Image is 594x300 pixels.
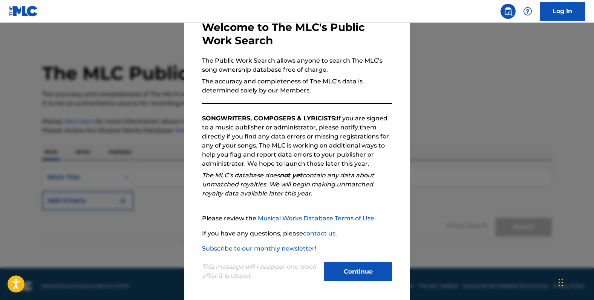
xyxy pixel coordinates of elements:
iframe: Chat Widget [556,264,594,300]
a: Musical Works Database Terms of Use [258,215,374,222]
strong: not yet [280,172,302,179]
p: The accuracy and completeness of The MLC’s data is determined solely by our Members. [202,77,392,95]
p: Please review the [202,214,392,223]
a: Subscribe to our monthly newsletter! [202,245,316,252]
a: contact us [303,230,335,237]
p: This message will reappear one week after it is closed. [202,262,320,280]
img: search [504,7,513,16]
div: Help [520,4,535,19]
p: The Public Work Search allows anyone to search The MLC’s song ownership database free of charge. [202,56,392,74]
p: If you are signed to a music publisher or administrator, please notify them directly if you find ... [202,114,392,168]
img: help [523,7,532,16]
em: The MLC’s database does contain any data about unmatched royalties. We will begin making unmatche... [202,172,374,197]
h3: Welcome to The MLC's Public Work Search [202,21,392,47]
a: Log In [540,2,585,21]
button: Continue [324,262,392,281]
p: If you have any questions, please . [202,229,392,238]
img: MLC Logo [9,6,38,17]
strong: SONGWRITERS, COMPOSERS & LYRICISTS: [202,115,337,122]
div: Drag [559,271,563,294]
a: Public Search [501,4,516,19]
